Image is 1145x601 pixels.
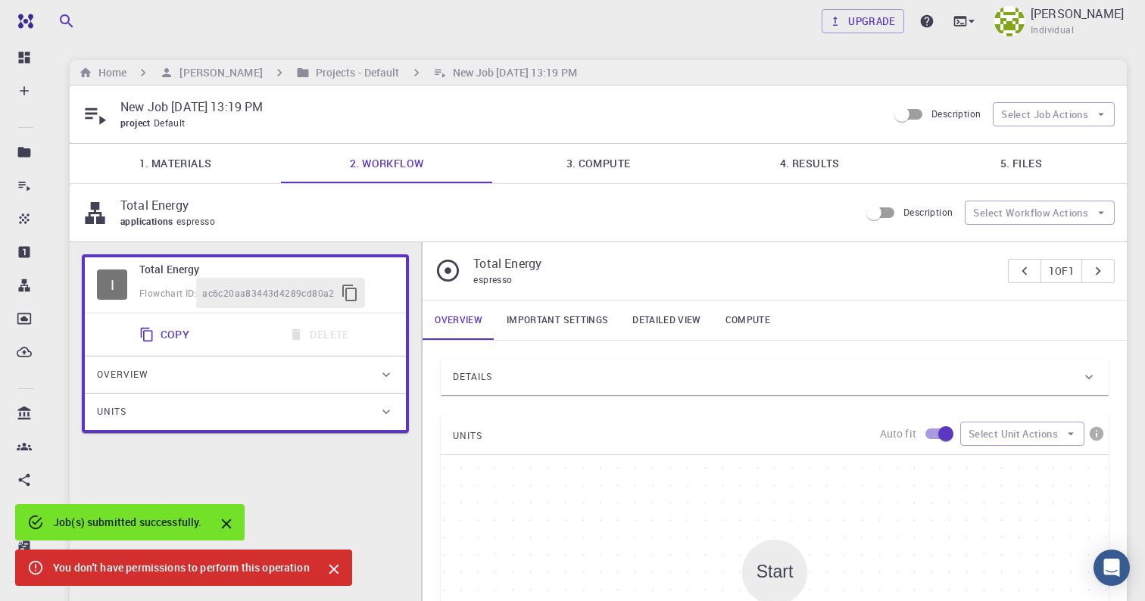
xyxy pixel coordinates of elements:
div: pager [1008,259,1115,283]
a: 4. Results [704,144,916,183]
p: [PERSON_NAME] [1031,5,1124,23]
p: New Job [DATE] 13:19 PM [120,98,875,116]
a: Detailed view [620,300,713,340]
a: 3. Compute [492,144,704,183]
h6: [PERSON_NAME] [173,64,262,81]
span: ac6c20aa83443d4289cd80a2 [202,286,335,301]
a: Overview [423,300,495,340]
div: I [97,269,127,300]
span: applications [120,215,176,227]
span: Overview [97,363,148,387]
span: UNITS [453,424,482,448]
h6: Projects - Default [310,64,400,81]
span: Default [154,117,192,129]
div: Overview [85,357,406,393]
a: Compute [713,300,782,340]
div: You don't have permissions to perform this operation [53,554,310,581]
img: logo [12,14,33,29]
button: info [1084,422,1109,446]
span: Details [453,365,492,389]
a: Upgrade [822,9,904,33]
div: Open Intercom Messenger [1094,550,1130,586]
img: Joan Rodriguez [994,6,1025,36]
span: Support [32,11,86,24]
span: Individual [1031,23,1074,38]
button: Close [322,557,346,581]
span: Flowchart ID: [139,287,196,299]
h6: Total Energy [139,261,394,278]
a: 1. Materials [70,144,281,183]
a: 5. Files [916,144,1127,183]
a: 2. Workflow [281,144,492,183]
span: Description [931,107,981,120]
p: Total Energy [473,254,996,272]
span: Description [903,206,953,218]
span: espresso [473,273,512,285]
p: Total Energy [120,196,847,214]
span: project [120,117,154,129]
span: Idle [97,269,127,300]
div: Job(s) submitted successfully. [53,509,202,536]
button: Select Unit Actions [960,422,1084,446]
button: 1of1 [1040,259,1082,283]
div: Details [441,359,1109,395]
button: Copy [130,319,202,350]
h6: Home [92,64,126,81]
div: Units [85,394,406,430]
span: espresso [176,215,221,227]
button: Select Job Actions [993,102,1115,126]
h6: New Job [DATE] 13:19 PM [447,64,577,81]
button: Select Workflow Actions [965,201,1115,225]
button: Close [214,512,239,536]
span: Units [97,400,126,424]
a: Important settings [495,300,620,340]
div: Start [757,562,794,582]
p: Auto fit [880,426,916,441]
nav: breadcrumb [76,64,580,81]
